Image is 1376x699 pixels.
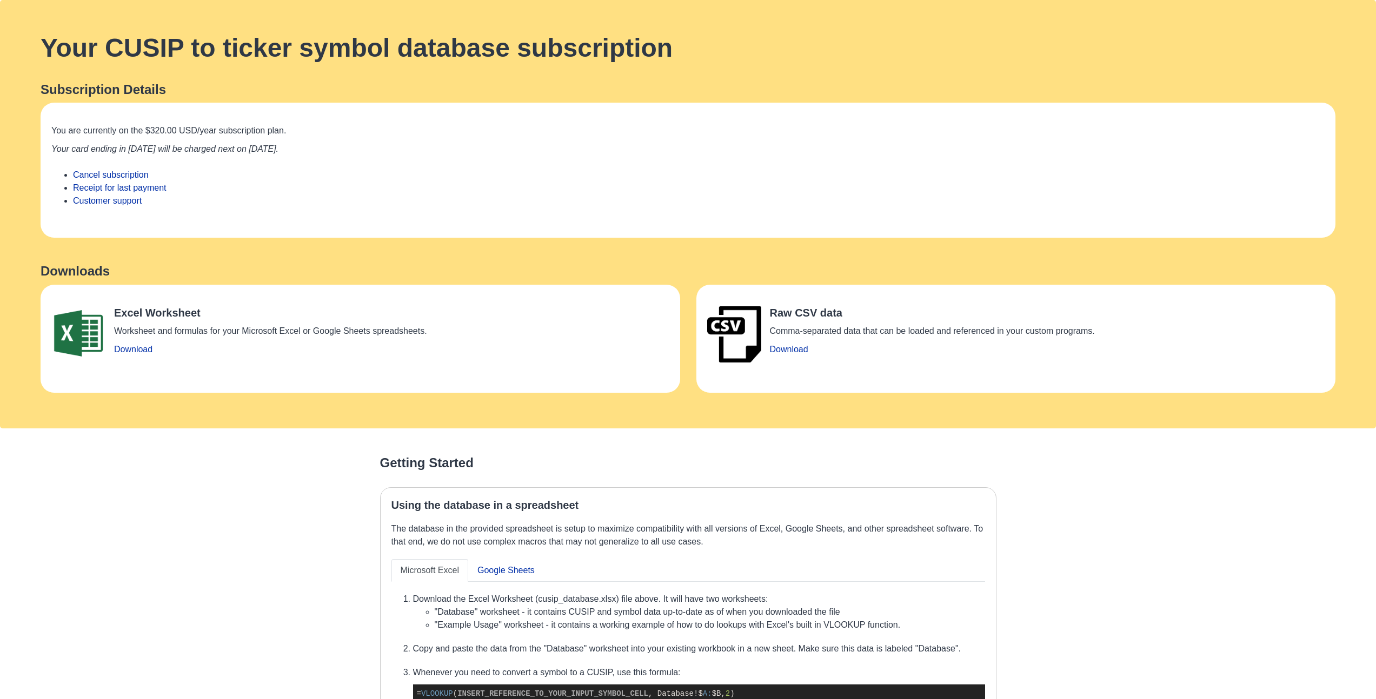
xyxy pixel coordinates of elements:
[391,559,468,582] a: Microsoft Excel
[51,124,1325,137] p: You are currently on the $320.00 USD/year subscription plan.
[41,82,1335,98] h2: Subscription Details
[468,559,544,582] a: Google Sheets
[457,689,648,698] b: INSERT_REFERENCE_TO_YOUR_INPUT_SYMBOL_CELL
[413,642,985,655] li: Copy and paste the data from the "Database" worksheet into your existing workbook in a new sheet....
[114,325,669,338] p: Worksheet and formulas for your Microsoft Excel or Google Sheets spreadsheets.
[51,144,278,153] em: Your card ending in [DATE] will be charged next on [DATE].
[435,619,985,631] li: "Example Usage" worksheet - it contains a working example of how to do lookups with Excel's built...
[413,593,985,631] li: Download the Excel Worksheet (cusip_database.xlsx) file above. It will have two worksheets:
[51,306,105,360] img: Download Excel xslx
[770,345,808,354] a: Download
[73,170,149,179] a: Cancel subscription
[73,196,142,205] a: Customer support
[435,606,985,619] li: "Database" worksheet - it contains CUSIP and symbol data up-to-date as of when you downloaded the...
[770,306,1325,319] h3: Raw CSV data
[41,32,1335,64] h1: Your CUSIP to ticker symbol database subscription
[391,522,985,548] p: The database in the provided spreadsheet is setup to maximize compatibility with all versions of ...
[73,183,167,192] a: Receipt for last payment
[726,689,730,698] span: 2
[391,499,985,512] h3: Using the database in a spreadsheet
[703,689,712,698] span: A:
[421,689,453,698] span: VLOOKUP
[707,306,761,362] img: Download csv
[41,264,1335,279] h2: Downloads
[114,306,669,319] h3: Excel Worksheet
[380,455,996,471] h2: Getting Started
[770,325,1325,338] p: Comma-separated data that can be loaded and referenced in your custom programs.
[114,345,152,354] a: Download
